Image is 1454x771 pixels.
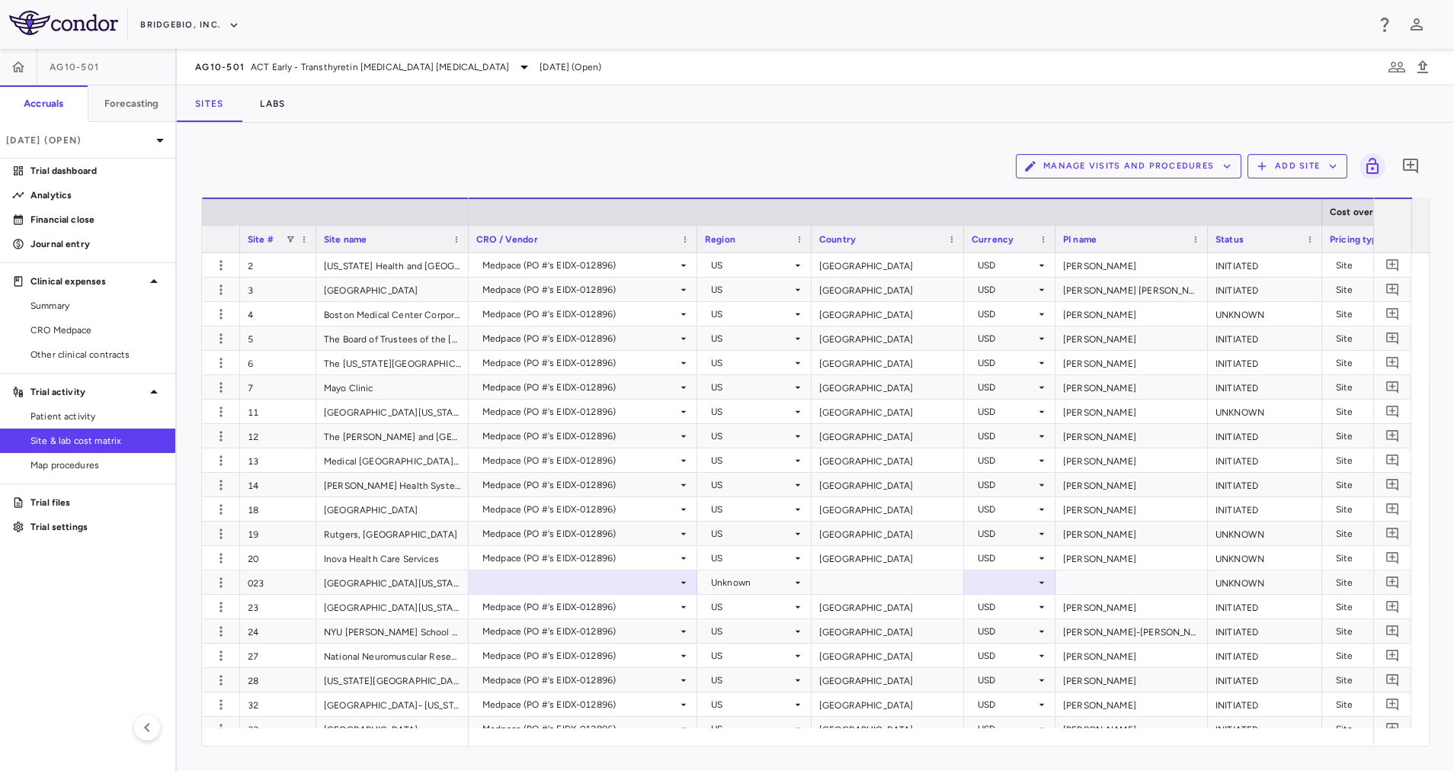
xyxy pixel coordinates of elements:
div: [PERSON_NAME] [1055,717,1208,740]
div: 3 [240,278,316,301]
div: Site [1336,473,1417,497]
button: Sites [177,85,242,122]
div: [PERSON_NAME] [1055,326,1208,350]
div: [PERSON_NAME] [1055,644,1208,667]
div: Medical [GEOGRAPHIC_DATA][US_STATE]- [GEOGRAPHIC_DATA] [316,448,469,472]
button: Manage Visits and Procedures [1016,154,1241,178]
div: Site [1336,570,1417,595]
div: [GEOGRAPHIC_DATA] [316,497,469,521]
svg: Add comment [1385,624,1400,638]
div: US [711,326,792,351]
div: INITIATED [1208,473,1322,496]
button: Add comment [1382,596,1403,617]
div: Medpace (PO #'s EIDX-012896) [482,351,677,375]
button: Add comment [1382,645,1403,666]
svg: Add comment [1385,380,1400,394]
div: USD [978,473,1036,497]
button: Add comment [1382,718,1403,739]
p: Trial settings [30,520,163,534]
div: US [711,400,792,424]
div: [GEOGRAPHIC_DATA] [812,326,964,350]
div: National Neuromuscular Research Institute [316,644,469,667]
div: [PERSON_NAME] [1055,668,1208,692]
div: US [711,546,792,570]
div: USD [978,692,1036,717]
div: [PERSON_NAME] [1055,448,1208,472]
div: 23 [240,595,316,618]
div: USD [978,448,1036,473]
div: [PERSON_NAME] [1055,375,1208,399]
button: Add comment [1382,426,1403,446]
div: 27 [240,644,316,667]
span: [DATE] (Open) [540,60,601,74]
div: Medpace (PO #'s EIDX-012896) [482,424,677,448]
div: Mayo Clinic [316,375,469,399]
button: Add comment [1382,255,1403,275]
div: [GEOGRAPHIC_DATA] [812,497,964,521]
div: [PERSON_NAME] [1055,546,1208,570]
div: [GEOGRAPHIC_DATA] [812,424,964,448]
div: USD [978,595,1036,619]
h6: Accruals [24,97,63,111]
svg: Add comment [1385,404,1400,419]
span: CRO / Vendor [476,234,538,245]
svg: Add comment [1385,307,1400,321]
div: 023 [240,570,316,594]
div: [PERSON_NAME] [1055,595,1208,618]
div: The [US_STATE][GEOGRAPHIC_DATA] [316,351,469,374]
div: Site [1336,595,1417,619]
svg: Add comment [1385,551,1400,565]
div: USD [978,497,1036,522]
svg: Add comment [1385,575,1400,589]
div: Medpace (PO #'s EIDX-012896) [482,522,677,546]
div: [GEOGRAPHIC_DATA] [812,253,964,277]
div: [GEOGRAPHIC_DATA] [812,595,964,618]
div: Medpace (PO #'s EIDX-012896) [482,400,677,424]
div: USD [978,522,1036,546]
div: US [711,473,792,497]
button: Add comment [1382,621,1403,641]
div: Site [1336,497,1417,522]
svg: Add comment [1385,453,1400,467]
svg: Add comment [1385,648,1400,663]
button: Add comment [1382,377,1403,397]
div: US [711,302,792,326]
button: Add comment [1382,279,1403,300]
div: Inova Health Care Services [316,546,469,570]
span: Patient activity [30,410,163,423]
div: Medpace (PO #'s EIDX-012896) [482,448,677,473]
div: INITIATED [1208,326,1322,350]
div: 6 [240,351,316,374]
span: Other clinical contracts [30,348,163,361]
div: [US_STATE] Health and [GEOGRAPHIC_DATA] [316,253,469,277]
p: Analytics [30,188,163,202]
svg: Add comment [1385,502,1400,516]
div: [PERSON_NAME] Health System [316,473,469,496]
div: USD [978,400,1036,424]
div: [GEOGRAPHIC_DATA] [812,278,964,301]
div: Medpace (PO #'s EIDX-012896) [482,644,677,668]
div: Medpace (PO #'s EIDX-012896) [482,595,677,619]
div: Site [1336,692,1417,717]
div: [GEOGRAPHIC_DATA] [812,717,964,740]
svg: Add comment [1385,526,1400,541]
div: [GEOGRAPHIC_DATA] [812,668,964,692]
span: Currency [972,234,1014,245]
div: [GEOGRAPHIC_DATA] [316,717,469,740]
div: USD [978,351,1036,375]
span: ACT Early - Transthyretin [MEDICAL_DATA] [MEDICAL_DATA] [251,60,509,74]
div: 5 [240,326,316,350]
svg: Add comment [1385,697,1400,712]
button: BridgeBio, Inc. [140,13,239,37]
div: Boston Medical Center Corporation [316,302,469,326]
div: USD [978,326,1036,351]
div: Site [1336,668,1417,692]
div: Site [1336,375,1417,400]
span: Map procedures [30,458,163,472]
div: US [711,351,792,375]
div: US [711,253,792,278]
div: Site [1336,351,1417,375]
div: 13 [240,448,316,472]
div: [PERSON_NAME] [1055,692,1208,716]
div: USD [978,278,1036,302]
